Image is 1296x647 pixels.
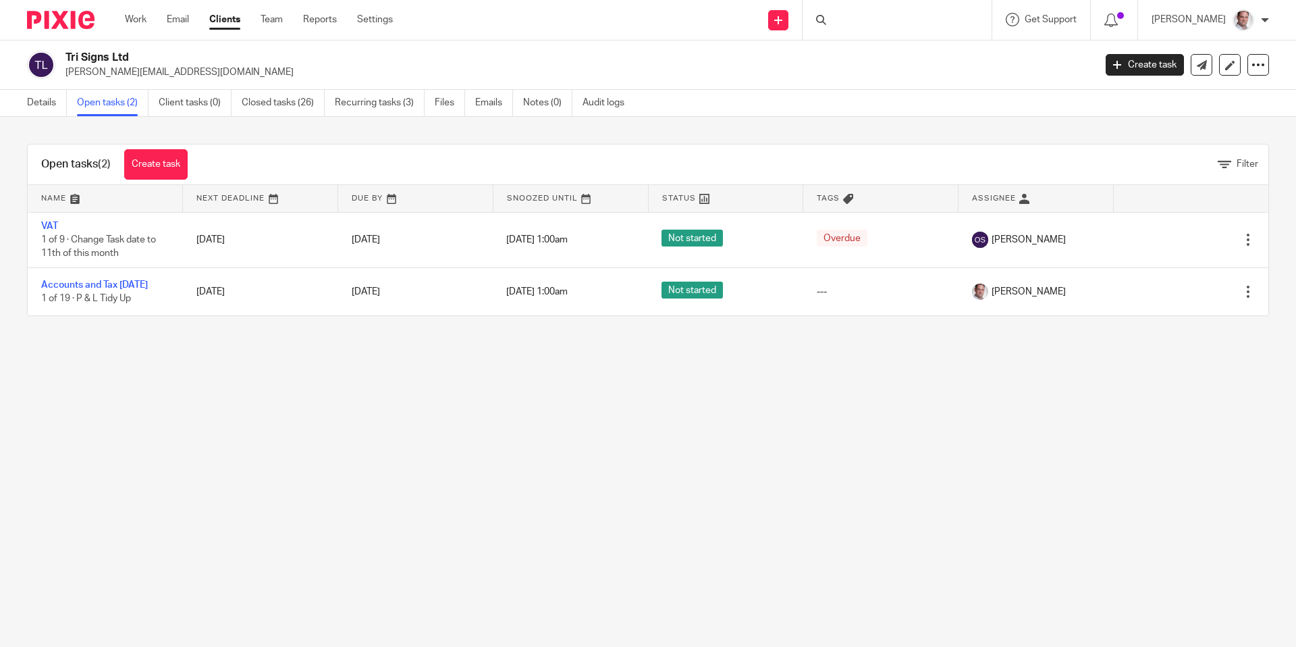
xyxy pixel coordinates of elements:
a: Audit logs [583,90,634,116]
td: [DATE] [183,267,338,315]
img: Pixie [27,11,94,29]
span: Overdue [817,230,867,247]
img: svg%3E [27,51,55,79]
img: Munro%20Partners-3202.jpg [972,284,988,300]
span: [PERSON_NAME] [992,233,1066,247]
span: [DATE] [352,287,380,296]
a: Accounts and Tax [DATE] [41,280,148,290]
span: Filter [1237,159,1258,169]
span: [DATE] [352,235,380,244]
a: Settings [357,13,393,26]
span: (2) [98,159,111,170]
span: Tags [817,195,840,202]
h2: Tri Signs Ltd [65,51,882,65]
span: 1 of 19 · P & L Tidy Up [41,294,131,303]
span: Get Support [1025,15,1077,24]
a: Closed tasks (26) [242,90,325,116]
a: Client tasks (0) [159,90,232,116]
span: Status [662,195,696,202]
span: [DATE] 1:00am [506,287,568,296]
a: Files [435,90,465,116]
a: Team [261,13,283,26]
a: Create task [1106,54,1184,76]
span: Not started [661,282,723,299]
a: Open tasks (2) [77,90,148,116]
a: Email [167,13,189,26]
a: Recurring tasks (3) [335,90,425,116]
a: Work [125,13,146,26]
span: [DATE] 1:00am [506,235,568,244]
a: Details [27,90,67,116]
div: --- [817,285,945,299]
p: [PERSON_NAME][EMAIL_ADDRESS][DOMAIN_NAME] [65,66,1085,79]
img: svg%3E [972,232,988,248]
td: [DATE] [183,212,338,267]
span: 1 of 9 · Change Task date to 11th of this month [41,235,156,259]
span: Not started [661,230,723,247]
span: Snoozed Until [507,195,578,202]
a: Emails [475,90,513,116]
a: Notes (0) [523,90,572,116]
a: VAT [41,222,58,231]
a: Reports [303,13,337,26]
a: Create task [124,149,188,180]
img: Munro%20Partners-3202.jpg [1233,9,1254,31]
h1: Open tasks [41,157,111,172]
p: [PERSON_NAME] [1152,13,1226,26]
span: [PERSON_NAME] [992,285,1066,299]
a: Clients [209,13,240,26]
